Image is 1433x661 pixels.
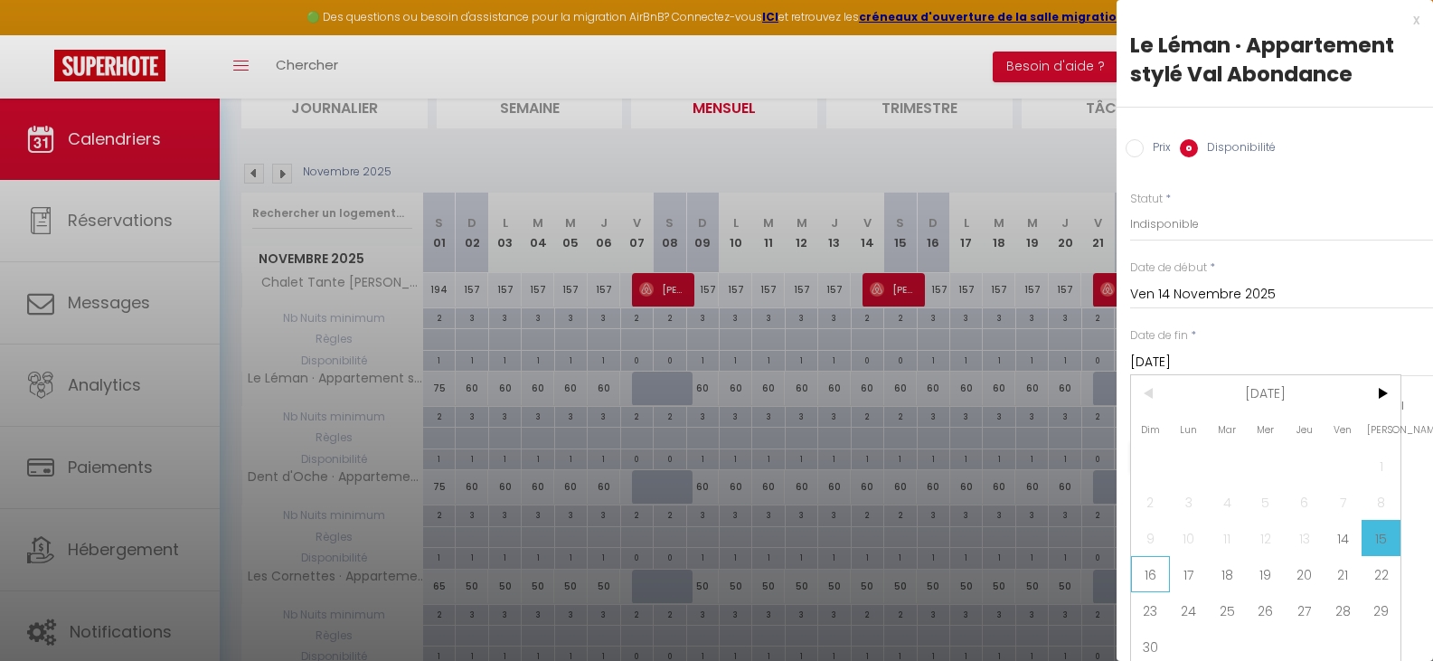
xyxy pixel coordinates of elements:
span: Mar [1208,411,1247,448]
span: 27 [1285,592,1324,628]
span: 4 [1208,484,1247,520]
span: 26 [1247,592,1286,628]
div: Le Léman · Appartement stylé Val Abondance [1130,31,1419,89]
span: Mer [1247,411,1286,448]
span: < [1131,375,1170,411]
span: 18 [1208,556,1247,592]
label: Prix [1144,139,1171,159]
span: [DATE] [1170,375,1362,411]
span: [PERSON_NAME] [1362,411,1400,448]
span: 3 [1170,484,1209,520]
span: 1 [1362,448,1400,484]
span: 9 [1131,520,1170,556]
button: Ouvrir le widget de chat LiveChat [14,7,69,61]
span: 10 [1170,520,1209,556]
span: Lun [1170,411,1209,448]
div: x [1117,9,1419,31]
span: 11 [1208,520,1247,556]
span: Jeu [1285,411,1324,448]
span: 7 [1324,484,1362,520]
span: 12 [1247,520,1286,556]
span: Ven [1324,411,1362,448]
span: 20 [1285,556,1324,592]
span: 5 [1247,484,1286,520]
span: 21 [1324,556,1362,592]
span: 22 [1362,556,1400,592]
span: 19 [1247,556,1286,592]
label: Disponibilité [1198,139,1276,159]
span: 24 [1170,592,1209,628]
span: 23 [1131,592,1170,628]
span: 17 [1170,556,1209,592]
span: 15 [1362,520,1400,556]
label: Statut [1130,191,1163,208]
span: 6 [1285,484,1324,520]
span: 8 [1362,484,1400,520]
span: 29 [1362,592,1400,628]
span: 2 [1131,484,1170,520]
span: > [1362,375,1400,411]
span: 14 [1324,520,1362,556]
span: Dim [1131,411,1170,448]
span: 16 [1131,556,1170,592]
span: 25 [1208,592,1247,628]
label: Date de fin [1130,327,1188,345]
span: 28 [1324,592,1362,628]
span: 13 [1285,520,1324,556]
label: Date de début [1130,260,1207,277]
